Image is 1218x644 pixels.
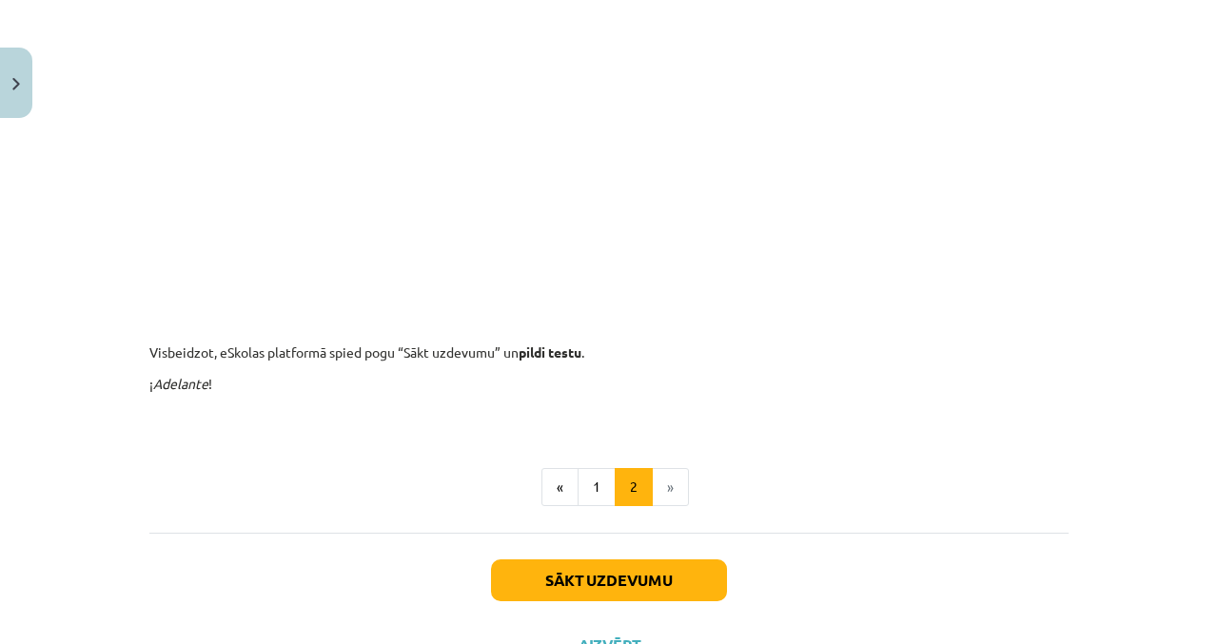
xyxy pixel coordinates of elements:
i: Adelante [153,375,208,392]
button: 1 [578,468,616,506]
img: icon-close-lesson-0947bae3869378f0d4975bcd49f059093ad1ed9edebbc8119c70593378902aed.svg [12,78,20,90]
button: Sākt uzdevumu [491,559,727,601]
button: 2 [615,468,653,506]
p: ¡ ! [149,374,1069,394]
button: « [541,468,579,506]
p: Visbeidzot, eSkolas platformā spied pogu “Sākt uzdevumu” un . [149,342,1069,362]
b: pildi testu [519,343,581,361]
nav: Page navigation example [149,468,1069,506]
